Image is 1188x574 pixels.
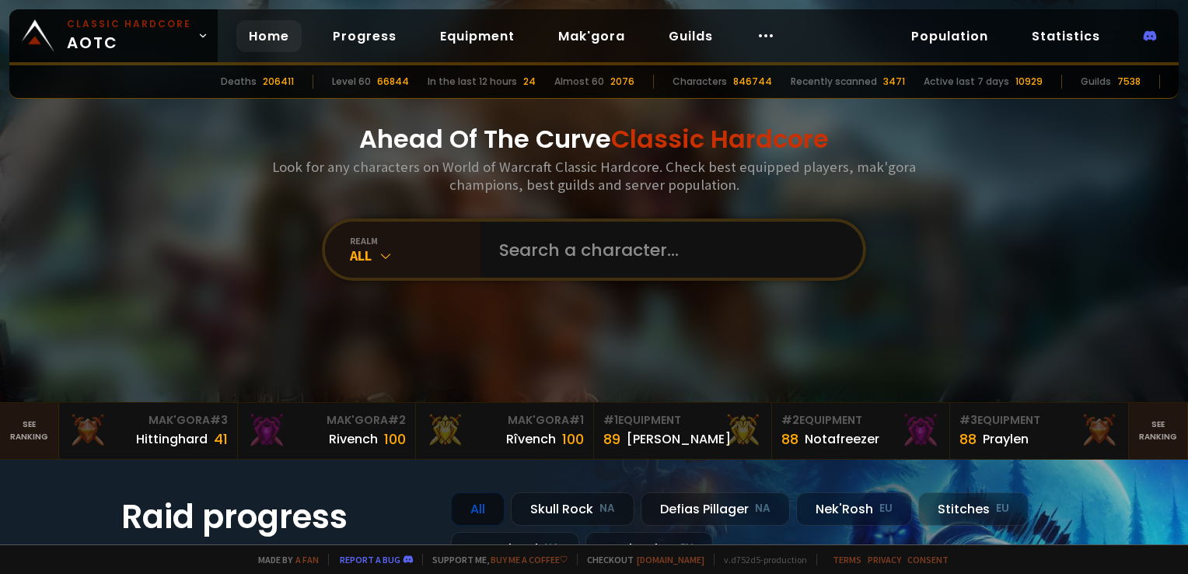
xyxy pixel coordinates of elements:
div: Equipment [959,412,1118,429]
div: 88 [959,429,977,450]
div: 24 [523,75,536,89]
div: Deaths [221,75,257,89]
span: Made by [249,554,319,565]
small: NA [755,501,770,516]
span: # 1 [569,412,584,428]
span: Support me, [422,554,568,565]
small: EU [996,501,1009,516]
div: Hittinghard [136,429,208,449]
div: Recently scanned [791,75,877,89]
small: NA [599,501,615,516]
a: Population [899,20,1001,52]
div: Characters [673,75,727,89]
small: EU [680,541,694,556]
small: Classic Hardcore [67,17,191,31]
div: Rivench [329,429,378,449]
div: Stitches [918,492,1029,526]
div: Doomhowl [451,532,579,565]
div: 2076 [610,75,634,89]
div: Defias Pillager [641,492,790,526]
div: Notafreezer [805,429,879,449]
div: Mak'Gora [247,412,406,429]
div: 206411 [263,75,294,89]
div: 100 [562,429,584,450]
a: Home [236,20,302,52]
div: 3471 [883,75,905,89]
div: 89 [603,429,620,450]
span: AOTC [67,17,191,54]
span: # 3 [210,412,228,428]
div: Mak'Gora [425,412,584,429]
a: Seeranking [1129,403,1188,459]
div: Mak'Gora [68,412,227,429]
div: Nek'Rosh [796,492,912,526]
a: a fan [295,554,319,565]
a: Mak'Gora#3Hittinghard41 [59,403,237,459]
span: v. d752d5 - production [714,554,807,565]
div: 41 [214,429,228,450]
div: Skull Rock [511,492,634,526]
div: 100 [384,429,406,450]
a: #3Equipment88Praylen [950,403,1128,459]
div: Rîvench [506,429,556,449]
a: Privacy [868,554,901,565]
span: # 2 [781,412,799,428]
a: Statistics [1019,20,1113,52]
div: Soulseeker [585,532,713,565]
div: Equipment [603,412,762,429]
span: Classic Hardcore [611,121,829,156]
div: 66844 [377,75,409,89]
div: Guilds [1081,75,1111,89]
div: In the last 12 hours [428,75,517,89]
span: # 1 [603,412,618,428]
a: Terms [833,554,861,565]
div: All [451,492,505,526]
a: Guilds [656,20,725,52]
input: Search a character... [490,222,844,278]
small: NA [544,541,560,556]
a: Mak'Gora#2Rivench100 [238,403,416,459]
div: 10929 [1015,75,1043,89]
a: #2Equipment88Notafreezer [772,403,950,459]
a: Mak'Gora#1Rîvench100 [416,403,594,459]
div: Almost 60 [554,75,604,89]
div: Active last 7 days [924,75,1009,89]
a: Report a bug [340,554,400,565]
div: [PERSON_NAME] [627,429,731,449]
h3: Look for any characters on World of Warcraft Classic Hardcore. Check best equipped players, mak'g... [266,158,922,194]
small: EU [879,501,893,516]
div: Praylen [983,429,1029,449]
a: #1Equipment89[PERSON_NAME] [594,403,772,459]
a: Equipment [428,20,527,52]
a: Classic HardcoreAOTC [9,9,218,62]
div: All [350,247,480,264]
a: [DOMAIN_NAME] [637,554,704,565]
h1: Ahead Of The Curve [359,121,829,158]
h1: Raid progress [121,492,432,541]
a: Buy me a coffee [491,554,568,565]
div: 88 [781,429,798,450]
a: Consent [907,554,949,565]
div: 7538 [1117,75,1141,89]
div: Level 60 [332,75,371,89]
a: Mak'gora [546,20,638,52]
a: Progress [320,20,409,52]
span: # 2 [388,412,406,428]
div: realm [350,235,480,247]
span: Checkout [577,554,704,565]
div: Equipment [781,412,940,429]
span: # 3 [959,412,977,428]
div: 846744 [733,75,772,89]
